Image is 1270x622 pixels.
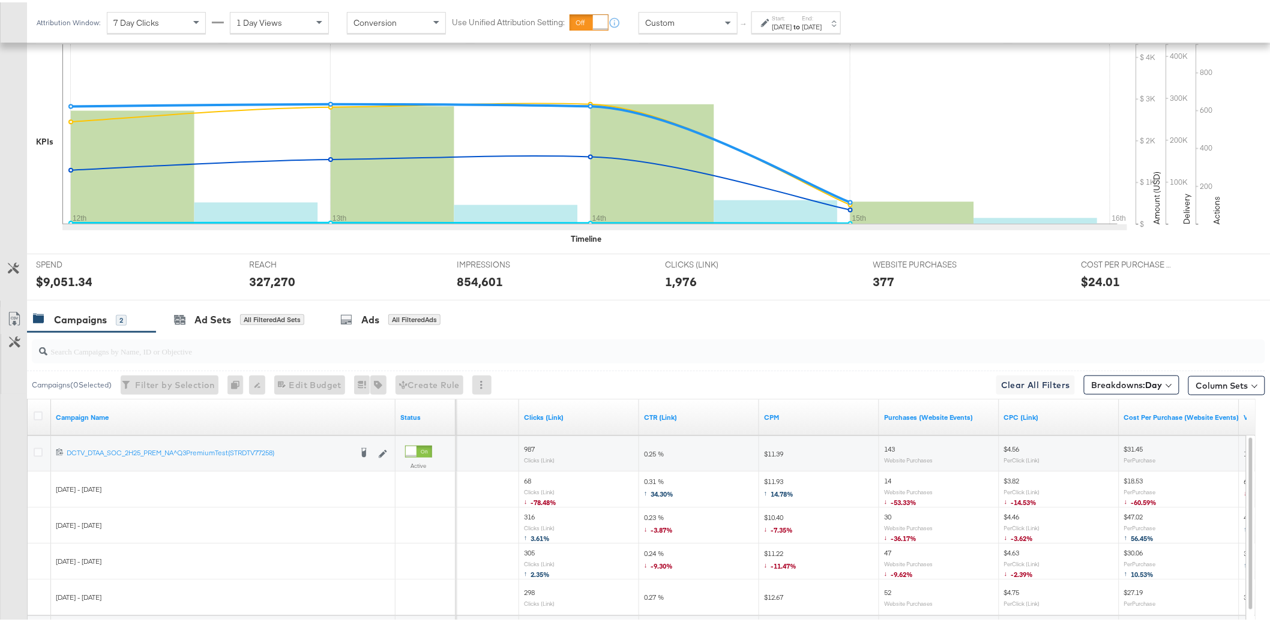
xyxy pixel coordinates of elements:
span: -9.62% [891,567,913,576]
span: 316 [524,510,535,519]
span: -14.53% [1011,495,1037,504]
sub: Per Purchase [1124,486,1156,493]
sub: Per Click (Link) [1004,558,1040,565]
sub: Per Purchase [1124,558,1156,565]
span: $47.02 [1124,510,1143,519]
sub: Per Purchase [1124,454,1156,461]
span: 10.53% [1131,567,1154,576]
span: $3.82 [1004,474,1020,483]
label: Start: [772,12,792,20]
span: ↑ [1244,558,1251,567]
sub: Website Purchases [884,522,933,529]
span: 143 [884,442,895,451]
input: Search Campaigns by Name, ID or Objective [47,332,1151,356]
div: 0 [227,373,249,392]
span: WEBSITE PURCHASES [873,257,963,268]
label: Use Unified Attribution Setting: [452,14,565,26]
a: The average cost for each link click you've received from your ad. [1004,410,1115,420]
span: -78.48% [531,495,557,504]
label: End: [802,12,822,20]
div: [DATE] [802,20,822,29]
span: ↓ [524,494,531,503]
label: Active [405,459,432,467]
span: $30.06 [1124,546,1143,555]
span: $11.39 [764,447,783,456]
span: 3.61% [531,531,550,540]
span: ↑ [524,530,531,539]
span: ↓ [1244,486,1251,495]
span: [DATE] - [DATE] [56,590,101,599]
span: 1 Day Views [236,15,282,26]
span: ↑ [1124,566,1131,575]
span: ↓ [884,494,891,503]
span: Breakdowns: [1092,377,1163,389]
sub: Clicks (Link) [524,597,555,605]
span: [DATE] - [DATE] [56,554,101,563]
span: ↓ [764,522,771,531]
span: -36.17% [891,531,917,540]
span: 68 [524,474,531,483]
span: $31.45 [1124,442,1143,451]
div: Ad Sets [194,311,231,324]
span: 0.23 % [644,510,673,535]
span: 14.78% [771,487,794,496]
a: The number of times a purchase was made tracked by your Custom Audience pixel on your website aft... [884,410,995,420]
div: DCTV_DTAA_SOC_2H25_PREM_NA^Q3PremiumTest(STRDTV77258) [67,446,351,455]
span: ↓ [884,530,891,539]
span: ↑ [524,566,531,575]
div: All Filtered Ads [388,312,441,323]
div: Campaigns ( 0 Selected) [32,377,112,388]
span: REACH [249,257,339,268]
div: Attribution Window: [36,16,101,25]
span: $27.19 [1124,585,1143,594]
span: 114,168 [1244,447,1267,456]
span: [DATE] - [DATE] [56,482,101,491]
span: Conversion [354,15,397,26]
sub: Website Purchases [884,558,933,565]
button: Column Sets [1188,374,1265,393]
sub: Per Click (Link) [1004,597,1040,605]
span: $18.53 [1124,474,1143,483]
span: $4.63 [1004,546,1020,555]
span: IMPRESSIONS [457,257,547,268]
span: ↓ [644,558,651,567]
a: The average cost you've paid to have 1,000 impressions of your ad. [764,410,874,420]
sub: Per Purchase [1124,597,1156,605]
span: CLICKS (LINK) [665,257,755,268]
span: $11.93 [764,474,794,499]
span: -2.39% [1011,567,1034,576]
span: ↓ [1004,494,1011,503]
div: KPIs [36,134,53,145]
span: $4.46 [1004,510,1020,519]
span: 0.31 % [644,474,674,499]
sub: Per Click (Link) [1004,454,1040,461]
div: $9,051.34 [36,271,92,288]
a: DCTV_DTAA_SOC_2H25_PREM_NA^Q3PremiumTest(STRDTV77258) [67,446,351,458]
span: -11.47% [771,559,797,568]
div: [DATE] [772,20,792,29]
strong: to [792,20,802,29]
span: ↓ [764,558,771,567]
a: The number of clicks received on a link in your ad divided by the number of impressions. [644,410,754,420]
span: Custom [645,15,675,26]
span: 14 [884,474,891,483]
sub: Website Purchases [884,454,933,461]
span: 34.30% [651,487,674,496]
span: ↑ [1244,522,1251,531]
div: Campaigns [54,311,107,324]
sub: Per Click (Link) [1004,522,1040,529]
span: 2.35% [531,567,550,576]
span: 52 [884,585,891,594]
span: -60.59% [1131,495,1157,504]
sub: Clicks (Link) [524,454,555,461]
text: Amount (USD) [1152,169,1163,222]
text: Actions [1212,194,1223,222]
span: Clear All Filters [1001,375,1070,390]
sub: Clicks (Link) [524,558,555,565]
span: $11.22 [764,546,797,571]
span: ↓ [1004,566,1011,575]
span: ↓ [1004,530,1011,539]
sub: Clicks (Link) [524,522,555,529]
div: 854,601 [457,271,503,288]
span: ↑ [739,20,750,25]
